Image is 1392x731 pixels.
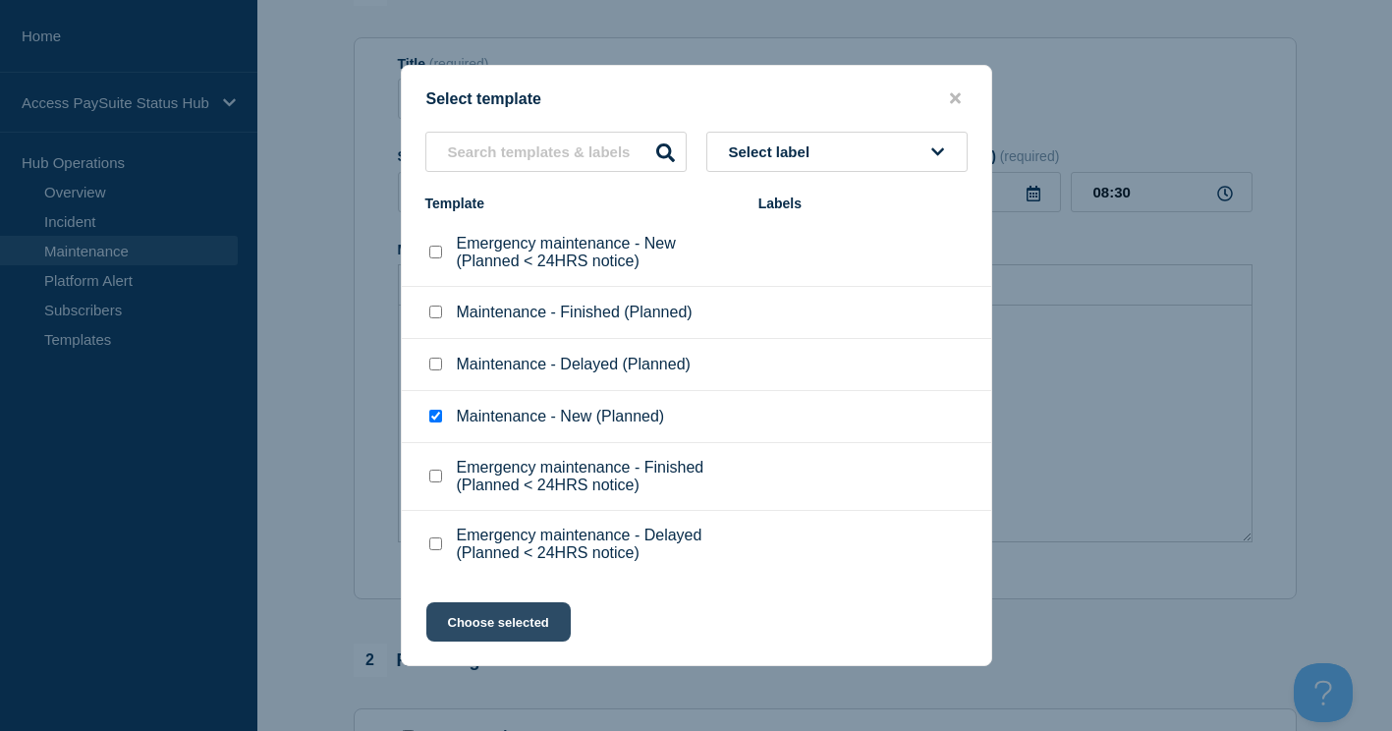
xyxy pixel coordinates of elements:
[429,306,442,318] input: Maintenance - Finished (Planned) checkbox
[457,356,691,373] p: Maintenance - Delayed (Planned)
[457,408,665,425] p: Maintenance - New (Planned)
[457,235,739,270] p: Emergency maintenance - New (Planned < 24HRS notice)
[425,196,739,211] div: Template
[706,132,968,172] button: Select label
[457,304,693,321] p: Maintenance - Finished (Planned)
[457,459,739,494] p: Emergency maintenance - Finished (Planned < 24HRS notice)
[429,410,442,422] input: Maintenance - New (Planned) checkbox
[429,537,442,550] input: Emergency maintenance - Delayed (Planned < 24HRS notice) checkbox
[429,358,442,370] input: Maintenance - Delayed (Planned) checkbox
[729,143,818,160] span: Select label
[429,470,442,482] input: Emergency maintenance - Finished (Planned < 24HRS notice) checkbox
[429,246,442,258] input: Emergency maintenance - New (Planned < 24HRS notice) checkbox
[426,602,571,642] button: Choose selected
[944,89,967,108] button: close button
[457,527,739,562] p: Emergency maintenance - Delayed (Planned < 24HRS notice)
[402,89,991,108] div: Select template
[758,196,968,211] div: Labels
[425,132,687,172] input: Search templates & labels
